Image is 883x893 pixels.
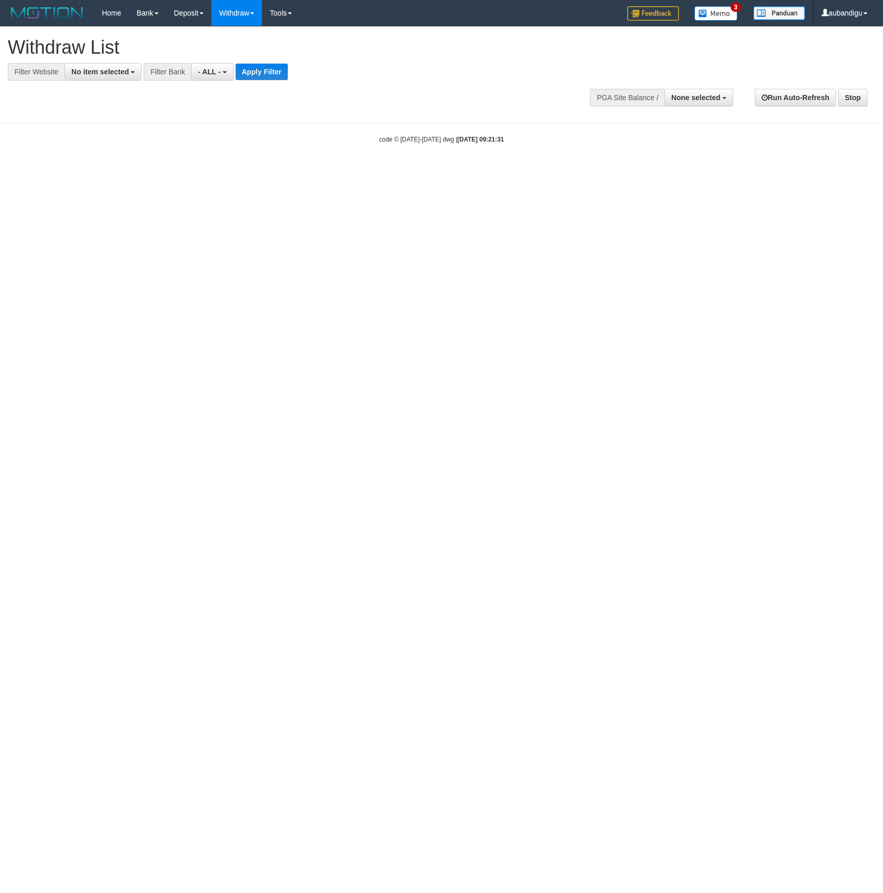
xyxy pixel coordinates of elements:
img: panduan.png [753,6,805,20]
h1: Withdraw List [8,37,578,58]
span: 3 [731,3,741,12]
div: Filter Website [8,63,65,81]
button: None selected [664,89,733,106]
span: None selected [671,93,720,102]
a: Stop [838,89,867,106]
span: - ALL - [198,68,221,76]
a: Run Auto-Refresh [755,89,836,106]
img: Button%20Memo.svg [694,6,738,21]
div: Filter Bank [144,63,191,81]
div: PGA Site Balance / [590,89,664,106]
button: - ALL - [191,63,233,81]
small: code © [DATE]-[DATE] dwg | [379,136,504,143]
img: Feedback.jpg [627,6,679,21]
button: Apply Filter [236,64,288,80]
strong: [DATE] 09:21:31 [457,136,504,143]
img: MOTION_logo.png [8,5,86,21]
button: No item selected [65,63,142,81]
span: No item selected [71,68,129,76]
